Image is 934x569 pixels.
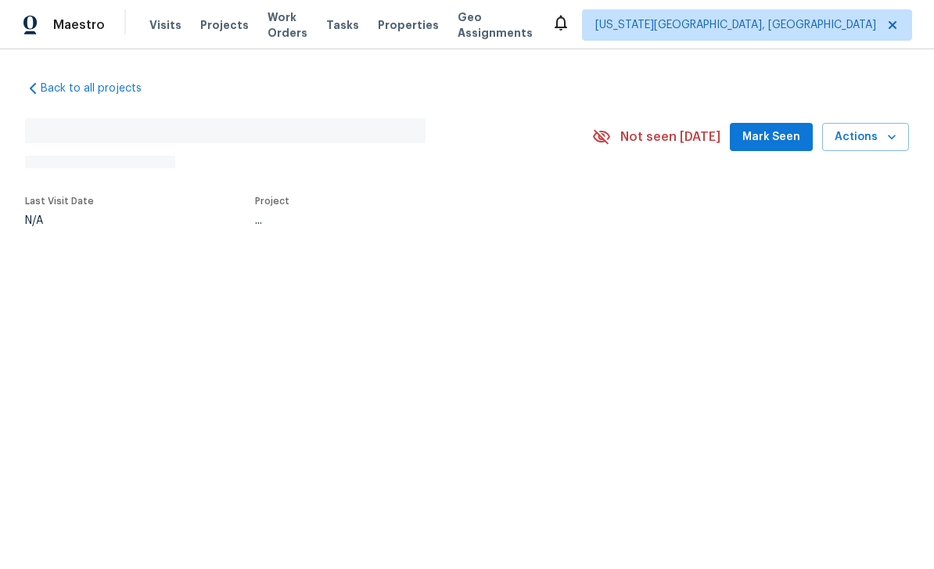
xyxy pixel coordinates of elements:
span: Mark Seen [742,128,800,147]
div: ... [255,215,555,226]
span: [US_STATE][GEOGRAPHIC_DATA], [GEOGRAPHIC_DATA] [595,17,876,33]
span: Last Visit Date [25,196,94,206]
span: Actions [835,128,896,147]
a: Back to all projects [25,81,175,96]
span: Geo Assignments [458,9,533,41]
button: Actions [822,123,909,152]
span: Properties [378,17,439,33]
span: Maestro [53,17,105,33]
span: Visits [149,17,181,33]
span: Tasks [326,20,359,31]
span: Not seen [DATE] [620,129,720,145]
span: Projects [200,17,249,33]
button: Mark Seen [730,123,813,152]
div: N/A [25,215,94,226]
span: Project [255,196,289,206]
span: Work Orders [268,9,307,41]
